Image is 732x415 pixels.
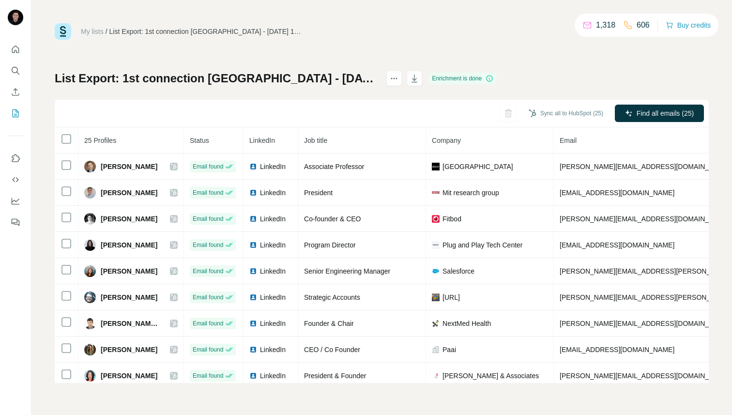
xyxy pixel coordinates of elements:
[442,188,499,198] span: Mit research group
[84,161,96,172] img: Avatar
[8,10,23,25] img: Avatar
[260,292,286,302] span: LinkedIn
[193,241,223,249] span: Email found
[8,150,23,167] button: Use Surfe on LinkedIn
[429,73,496,84] div: Enrichment is done
[8,105,23,122] button: My lists
[193,162,223,171] span: Email found
[432,241,440,249] img: company-logo
[304,346,360,354] span: CEO / Co Founder
[615,105,704,122] button: Find all emails (25)
[81,28,104,35] a: My lists
[260,371,286,381] span: LinkedIn
[249,241,257,249] img: LinkedIn logo
[560,241,674,249] span: [EMAIL_ADDRESS][DOMAIN_NAME]
[106,27,107,36] li: /
[386,71,402,86] button: actions
[190,137,209,144] span: Status
[8,41,23,58] button: Quick start
[432,267,440,275] img: company-logo
[432,293,440,301] img: company-logo
[304,267,390,275] span: Senior Engineering Manager
[260,240,286,250] span: LinkedIn
[8,171,23,188] button: Use Surfe API
[249,293,257,301] img: LinkedIn logo
[560,293,732,301] span: [PERSON_NAME][EMAIL_ADDRESS][PERSON_NAME]
[442,319,491,328] span: NextMed Health
[442,214,461,224] span: Fitbod
[432,137,461,144] span: Company
[8,62,23,79] button: Search
[249,320,257,327] img: LinkedIn logo
[560,163,730,170] span: [PERSON_NAME][EMAIL_ADDRESS][DOMAIN_NAME]
[560,320,730,327] span: [PERSON_NAME][EMAIL_ADDRESS][DOMAIN_NAME]
[249,215,257,223] img: LinkedIn logo
[304,293,360,301] span: Strategic Accounts
[193,371,223,380] span: Email found
[260,319,286,328] span: LinkedIn
[55,23,71,40] img: Surfe Logo
[109,27,303,36] div: List Export: 1st connection [GEOGRAPHIC_DATA] - [DATE] 17:28
[8,83,23,101] button: Enrich CSV
[193,345,223,354] span: Email found
[442,371,539,381] span: [PERSON_NAME] & Associates
[304,189,333,197] span: President
[193,319,223,328] span: Email found
[432,215,440,223] img: company-logo
[260,266,286,276] span: LinkedIn
[637,108,694,118] span: Find all emails (25)
[304,163,365,170] span: Associate Professor
[84,239,96,251] img: Avatar
[442,162,513,171] span: [GEOGRAPHIC_DATA]
[101,319,160,328] span: [PERSON_NAME], MD
[304,320,354,327] span: Founder & Chair
[432,189,440,197] img: company-logo
[304,241,356,249] span: Program Director
[304,215,361,223] span: Co-founder & CEO
[55,71,378,86] h1: List Export: 1st connection [GEOGRAPHIC_DATA] - [DATE] 17:28
[442,266,474,276] span: Salesforce
[101,240,157,250] span: [PERSON_NAME]
[249,372,257,380] img: LinkedIn logo
[249,163,257,170] img: LinkedIn logo
[84,265,96,277] img: Avatar
[84,370,96,382] img: Avatar
[560,372,730,380] span: [PERSON_NAME][EMAIL_ADDRESS][DOMAIN_NAME]
[249,189,257,197] img: LinkedIn logo
[260,162,286,171] span: LinkedIn
[193,188,223,197] span: Email found
[193,215,223,223] span: Email found
[249,346,257,354] img: LinkedIn logo
[432,163,440,170] img: company-logo
[101,345,157,354] span: [PERSON_NAME]
[260,345,286,354] span: LinkedIn
[304,137,327,144] span: Job title
[442,292,460,302] span: [URL]
[666,18,711,32] button: Buy credits
[193,293,223,302] span: Email found
[101,266,157,276] span: [PERSON_NAME]
[193,267,223,276] span: Email found
[260,214,286,224] span: LinkedIn
[84,344,96,355] img: Avatar
[560,346,674,354] span: [EMAIL_ADDRESS][DOMAIN_NAME]
[637,19,650,31] p: 606
[432,320,440,327] img: company-logo
[101,188,157,198] span: [PERSON_NAME]
[596,19,615,31] p: 1,318
[84,292,96,303] img: Avatar
[84,187,96,199] img: Avatar
[249,267,257,275] img: LinkedIn logo
[8,192,23,210] button: Dashboard
[522,106,610,121] button: Sync all to HubSpot (25)
[84,318,96,329] img: Avatar
[442,240,523,250] span: Plug and Play Tech Center
[560,137,577,144] span: Email
[101,162,157,171] span: [PERSON_NAME]
[8,214,23,231] button: Feedback
[101,214,157,224] span: [PERSON_NAME]
[304,372,366,380] span: President & Founder
[84,137,116,144] span: 25 Profiles
[101,371,157,381] span: [PERSON_NAME]
[84,213,96,225] img: Avatar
